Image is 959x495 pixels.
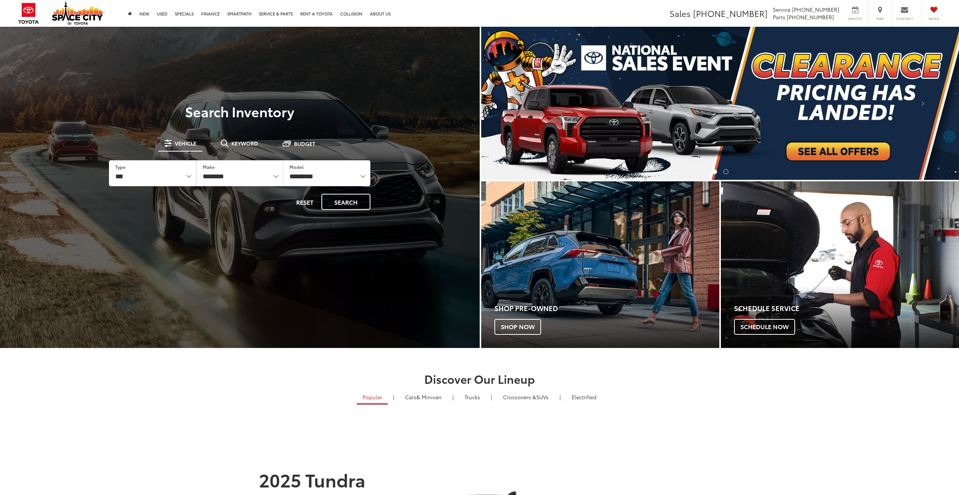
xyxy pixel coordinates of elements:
button: Search [321,194,370,210]
span: Crossovers & [503,393,536,401]
span: Schedule Now [734,319,795,335]
span: Service [847,16,864,21]
span: Budget [294,141,315,146]
a: Electrified [566,391,602,403]
li: | [489,393,494,401]
li: Go to slide number 2. [723,169,728,174]
label: Make [203,164,215,170]
div: Toyota [481,181,719,348]
span: [PHONE_NUMBER] [792,6,839,13]
span: Contact [896,16,913,21]
label: Model [289,164,304,170]
button: Reset [290,194,320,210]
span: Sales [670,7,691,19]
a: Cars [399,391,447,403]
span: Service [773,6,791,13]
button: Click to view previous picture. [481,42,553,165]
a: Shop Pre-Owned Shop Now [481,181,719,348]
span: Vehicle [175,141,196,146]
button: Click to view next picture. [887,42,959,165]
a: Schedule Service Schedule Now [721,181,959,348]
label: Type [115,164,125,170]
li: Go to slide number 1. [712,169,717,174]
a: Trucks [459,391,486,403]
img: Space City Toyota [52,2,103,25]
span: Map [872,16,888,21]
li: | [558,393,563,401]
h4: Shop Pre-Owned [494,305,719,312]
li: | [451,393,456,401]
span: [PHONE_NUMBER] [693,7,768,19]
h3: Search Inventory [32,104,448,119]
div: Toyota [721,181,959,348]
a: SUVs [497,391,554,403]
li: | [391,393,396,401]
span: [PHONE_NUMBER] [787,13,834,21]
h2: Discover Our Lineup [214,372,745,385]
h4: Schedule Service [734,305,959,312]
a: Popular [357,391,388,405]
span: Parts [773,13,785,21]
span: Keyword [231,141,258,146]
span: Shop Now [494,319,541,335]
strong: 2025 Tundra [259,466,366,492]
span: & Minivan [416,393,442,401]
span: Saved [925,16,942,21]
